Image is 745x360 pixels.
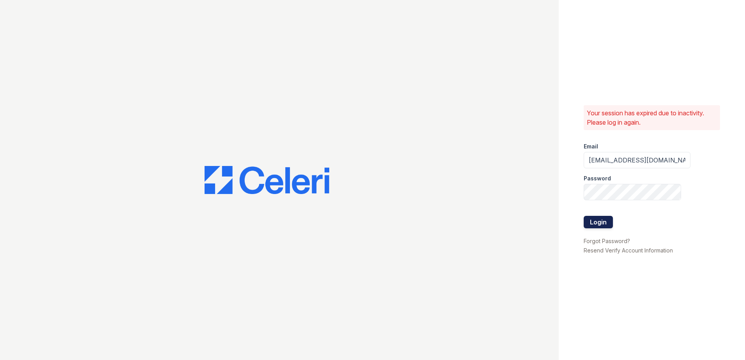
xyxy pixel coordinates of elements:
[584,238,630,244] a: Forgot Password?
[584,247,673,254] a: Resend Verify Account Information
[584,216,613,228] button: Login
[587,108,717,127] p: Your session has expired due to inactivity. Please log in again.
[584,175,611,182] label: Password
[205,166,329,194] img: CE_Logo_Blue-a8612792a0a2168367f1c8372b55b34899dd931a85d93a1a3d3e32e68fde9ad4.png
[584,143,598,150] label: Email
